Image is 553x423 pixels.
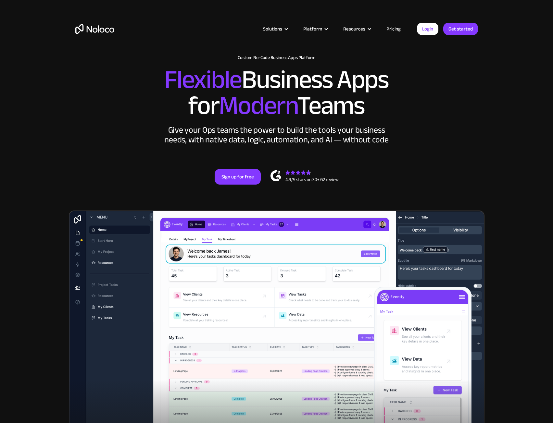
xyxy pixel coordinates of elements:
span: Flexible [164,55,242,104]
a: Pricing [378,25,409,33]
div: Platform [303,25,322,33]
div: Platform [295,25,335,33]
a: Login [417,23,438,35]
div: Give your Ops teams the power to build the tools your business needs, with native data, logic, au... [163,125,390,145]
span: Modern [219,81,297,130]
a: Get started [443,23,478,35]
a: Sign up for free [215,169,261,185]
div: Solutions [263,25,282,33]
div: Resources [343,25,365,33]
h2: Business Apps for Teams [75,67,478,119]
div: Resources [335,25,378,33]
div: Solutions [255,25,295,33]
a: home [75,24,114,34]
